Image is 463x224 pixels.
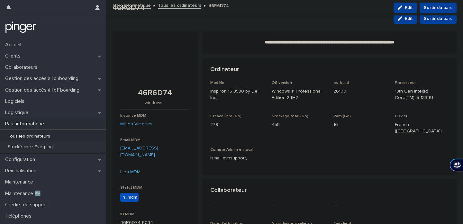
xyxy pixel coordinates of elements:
p: 46R6D74 [208,2,229,9]
a: Tous les ordinateurs [158,1,201,9]
a: Million Victories [120,121,152,128]
p: Accueil [3,42,26,48]
span: Instance MDM [120,114,146,118]
span: Clavier [395,114,407,118]
span: os_build [333,81,349,85]
p: Inspiron 15 3530 by Dell Inc. [210,88,264,102]
span: Email MDM [120,138,141,142]
span: Statut MDM [120,186,142,190]
h2: Collaborateur [210,187,247,194]
p: French ([GEOGRAPHIC_DATA]) [395,121,449,135]
p: Maintenance [3,179,38,185]
span: Compte Admin en local [210,148,253,152]
p: Configuration [3,157,40,163]
p: Gestion des accès à l’onboarding [3,76,84,82]
a: Lien MDM [120,170,141,174]
p: Parc informatique [3,121,49,127]
p: Logiciels [3,98,30,104]
p: Collaborateurs [3,64,43,70]
p: Maintenance 🆕 [3,191,46,197]
span: ID MDM [120,212,134,216]
span: Ram (Go) [333,114,351,118]
a: [EMAIL_ADDRESS][DOMAIN_NAME] [120,146,158,157]
p: - [210,202,264,209]
button: Sortir du parc [420,13,457,24]
p: 46R6D74 [120,88,190,98]
p: - [395,202,449,209]
a: Parc informatique [113,1,151,9]
p: 13th Gen Intel(R) Core(TM) i5-1334U [395,88,449,102]
p: Logistique [3,110,33,116]
p: Ismail,evpsupport, [210,155,264,162]
p: - [272,202,326,209]
p: Crédits de support [3,202,52,208]
p: Windows 11 Professional Edition 24H2 [272,88,326,102]
button: Edit [394,13,417,24]
img: mTgBEunGTSyRkCgitkcU [5,21,36,34]
p: 26100 [333,88,387,95]
span: OS version [272,81,292,85]
span: Edit [405,16,413,21]
p: Téléphones [3,213,37,219]
h2: Ordinateur [210,66,239,73]
span: Stockage total (Go) [272,114,308,118]
p: 16 [333,121,387,128]
p: 279 [210,121,264,128]
span: Sortir du parc [424,15,452,22]
span: Modèle [210,81,224,85]
p: Tous les ordinateurs [3,134,55,139]
div: in_mdm [120,193,139,202]
p: 455 [272,121,326,128]
span: Processeur [395,81,416,85]
p: Clients [3,53,26,59]
p: windows [120,100,187,106]
p: - [333,202,387,209]
p: Gestion des accès à l’offboarding [3,87,85,93]
p: Réinitialisation [3,168,41,174]
p: Stocké chez Everping [3,144,58,150]
span: Espace libre (Go) [210,114,241,118]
